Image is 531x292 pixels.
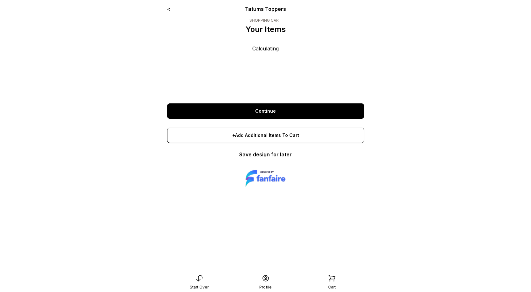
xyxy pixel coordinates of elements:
[328,285,336,290] div: Cart
[259,285,272,290] div: Profile
[167,6,170,12] a: <
[167,45,364,96] div: Calculating
[239,151,292,158] a: Save design for later
[190,285,209,290] div: Start Over
[246,24,286,34] p: Your Items
[246,18,286,23] div: SHOPPING CART
[206,5,325,13] div: Tatums Toppers
[167,103,364,119] a: Continue
[246,168,285,188] img: logo
[167,128,364,143] div: +Add Additional Items To Cart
